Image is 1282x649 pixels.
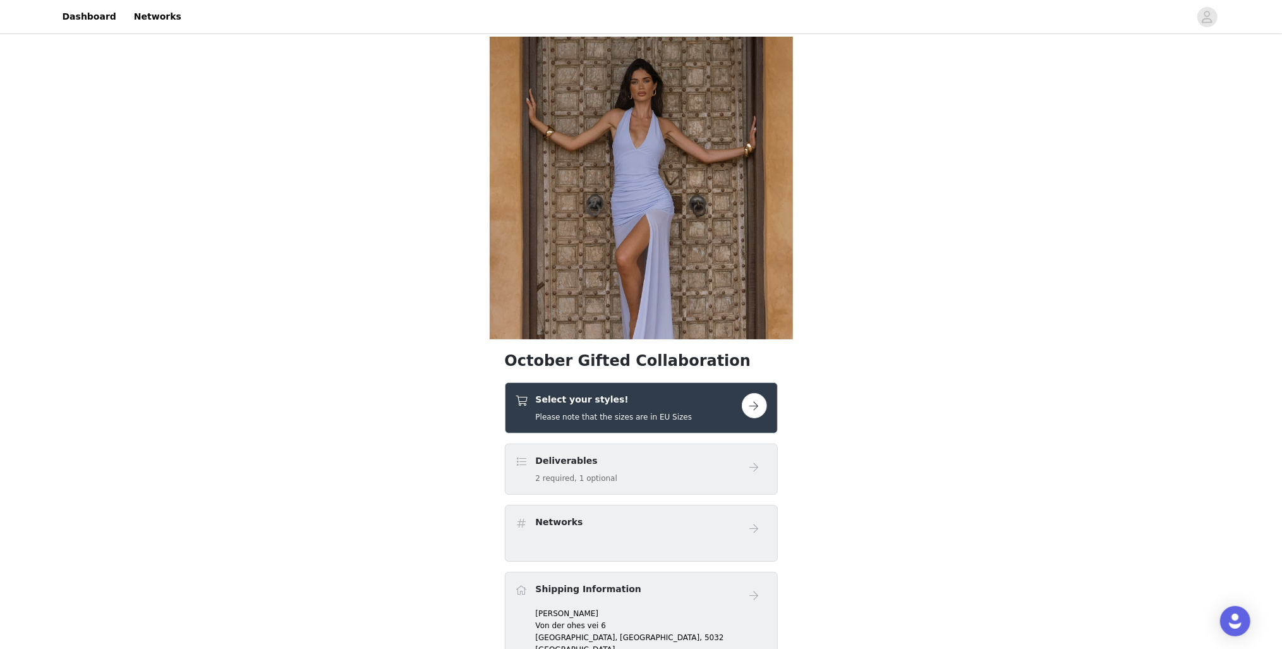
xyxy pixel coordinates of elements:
[536,620,767,631] p: Von der ohes vei 6
[505,505,778,562] div: Networks
[505,382,778,434] div: Select your styles!
[704,633,724,642] span: 5032
[536,473,617,484] h5: 2 required, 1 optional
[55,3,124,31] a: Dashboard
[490,37,793,339] img: campaign image
[536,516,583,529] h4: Networks
[536,393,692,406] h4: Select your styles!
[536,454,617,468] h4: Deliverables
[536,608,767,619] p: [PERSON_NAME]
[1201,7,1213,27] div: avatar
[536,633,703,642] span: [GEOGRAPHIC_DATA], [GEOGRAPHIC_DATA],
[1220,606,1250,636] div: Open Intercom Messenger
[536,583,641,596] h4: Shipping Information
[505,444,778,495] div: Deliverables
[505,349,778,372] h1: October Gifted Collaboration
[536,411,692,423] h5: Please note that the sizes are in EU Sizes
[126,3,189,31] a: Networks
